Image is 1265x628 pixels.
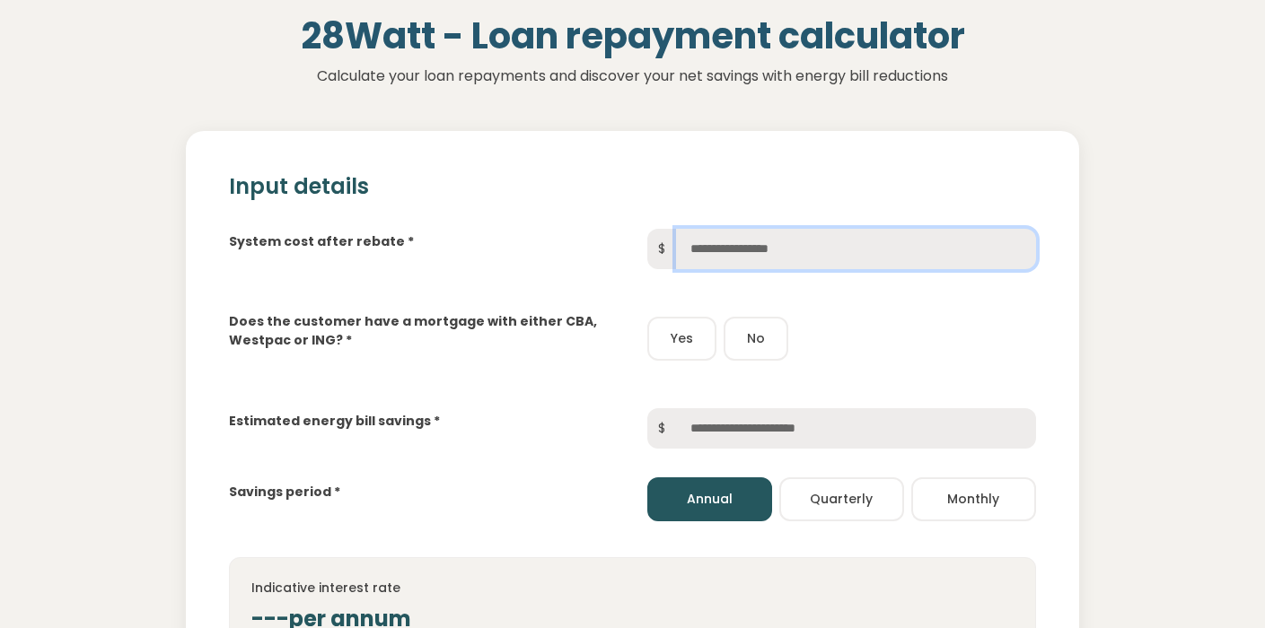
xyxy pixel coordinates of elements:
[647,408,676,449] span: $
[251,580,1014,596] h4: Indicative interest rate
[229,412,440,431] label: Estimated energy bill savings *
[724,317,788,361] button: No
[229,312,618,350] label: Does the customer have a mortgage with either CBA, Westpac or ING? *
[229,174,1036,200] h2: Input details
[94,65,1172,88] p: Calculate your loan repayments and discover your net savings with energy bill reductions
[647,477,772,521] button: Annual
[94,14,1172,57] h1: 28Watt - Loan repayment calculator
[647,229,676,269] span: $
[229,483,340,502] label: Savings period *
[911,477,1036,521] button: Monthly
[647,317,716,361] button: Yes
[779,477,904,521] button: Quarterly
[229,232,414,251] label: System cost after rebate *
